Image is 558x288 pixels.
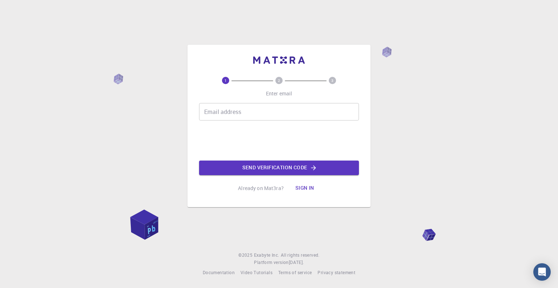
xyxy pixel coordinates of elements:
span: Video Tutorials [240,269,272,275]
text: 3 [331,78,333,83]
span: © 2025 [238,252,254,259]
span: Terms of service [278,269,312,275]
span: All rights reserved. [281,252,320,259]
p: Enter email [266,90,292,97]
button: Sign in [290,181,320,196]
span: [DATE] . [289,259,304,265]
span: Privacy statement [318,269,355,275]
a: Exabyte Inc. [254,252,279,259]
button: Send verification code [199,161,359,175]
a: Documentation [203,269,235,276]
a: Video Tutorials [240,269,272,276]
a: Terms of service [278,269,312,276]
span: Documentation [203,269,235,275]
a: Privacy statement [318,269,355,276]
iframe: reCAPTCHA [224,126,334,155]
text: 1 [225,78,227,83]
a: [DATE]. [289,259,304,266]
text: 2 [278,78,280,83]
span: Platform version [254,259,288,266]
span: Exabyte Inc. [254,252,279,258]
div: Open Intercom Messenger [533,263,551,281]
p: Already on Mat3ra? [238,185,284,192]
